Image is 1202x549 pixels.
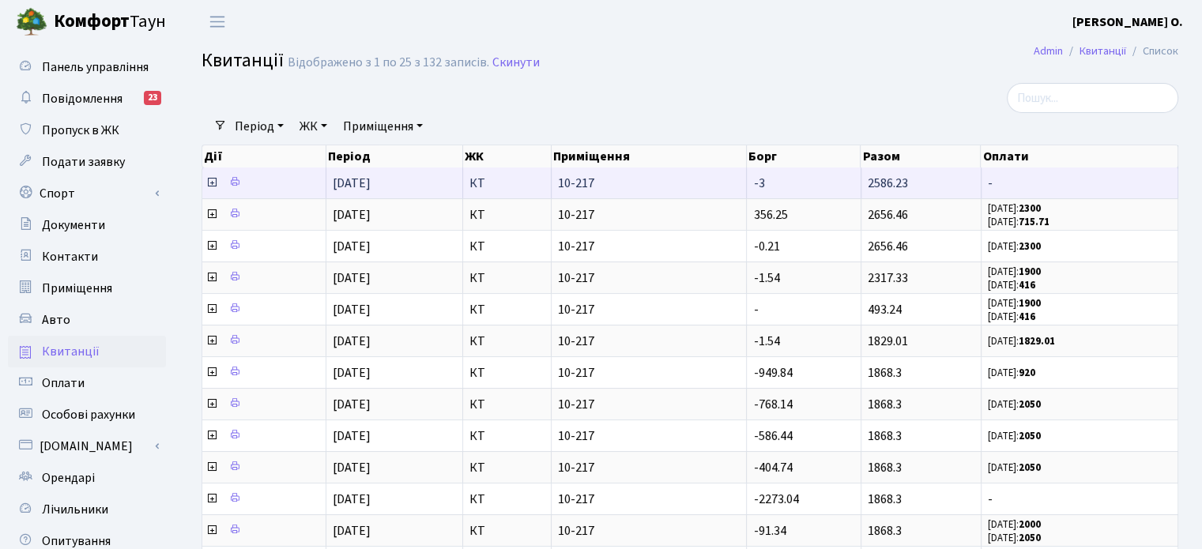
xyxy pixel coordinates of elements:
[747,145,861,167] th: Борг
[469,525,544,537] span: КТ
[861,145,981,167] th: Разом
[1019,239,1041,254] b: 2300
[469,272,544,284] span: КТ
[228,113,290,140] a: Період
[469,240,544,253] span: КТ
[469,177,544,190] span: КТ
[144,91,161,105] div: 23
[1034,43,1063,59] a: Admin
[198,9,237,35] button: Переключити навігацію
[868,269,908,287] span: 2317.33
[868,301,902,318] span: 493.24
[8,178,166,209] a: Спорт
[1019,461,1041,475] b: 2050
[868,491,902,508] span: 1868.3
[1019,265,1041,279] b: 1900
[42,90,122,107] span: Повідомлення
[988,201,1041,216] small: [DATE]:
[868,459,902,476] span: 1868.3
[8,462,166,494] a: Орендарі
[988,493,1171,506] span: -
[558,335,740,348] span: 10-217
[988,531,1041,545] small: [DATE]:
[42,248,98,265] span: Контакти
[558,209,740,221] span: 10-217
[8,367,166,399] a: Оплати
[42,469,95,487] span: Орендарі
[8,273,166,304] a: Приміщення
[558,367,740,379] span: 10-217
[1019,366,1035,380] b: 920
[988,239,1041,254] small: [DATE]:
[8,51,166,83] a: Панель управління
[988,366,1035,380] small: [DATE]:
[868,364,902,382] span: 1868.3
[753,175,764,192] span: -3
[753,522,786,540] span: -91.34
[988,397,1041,412] small: [DATE]:
[1019,296,1041,310] b: 1900
[8,115,166,146] a: Пропуск в ЖК
[42,501,108,518] span: Лічильники
[202,145,326,167] th: Дії
[988,334,1055,348] small: [DATE]:
[1019,429,1041,443] b: 2050
[293,113,333,140] a: ЖК
[333,238,371,255] span: [DATE]
[42,216,105,234] span: Документи
[558,430,740,442] span: 10-217
[8,241,166,273] a: Контакти
[552,145,748,167] th: Приміщення
[469,209,544,221] span: КТ
[333,491,371,508] span: [DATE]
[333,269,371,287] span: [DATE]
[981,145,1178,167] th: Оплати
[988,215,1049,229] small: [DATE]:
[988,310,1035,324] small: [DATE]:
[753,206,787,224] span: 356.25
[288,55,489,70] div: Відображено з 1 по 25 з 132 записів.
[8,336,166,367] a: Квитанції
[753,396,792,413] span: -768.14
[333,522,371,540] span: [DATE]
[333,396,371,413] span: [DATE]
[54,9,130,34] b: Комфорт
[333,301,371,318] span: [DATE]
[868,175,908,192] span: 2586.23
[469,493,544,506] span: КТ
[1019,278,1035,292] b: 416
[558,303,740,316] span: 10-217
[463,145,551,167] th: ЖК
[988,296,1041,310] small: [DATE]:
[469,461,544,474] span: КТ
[988,461,1041,475] small: [DATE]:
[42,280,112,297] span: Приміщення
[326,145,463,167] th: Період
[753,427,792,445] span: -586.44
[753,269,779,287] span: -1.54
[333,333,371,350] span: [DATE]
[42,406,135,423] span: Особові рахунки
[558,177,740,190] span: 10-217
[42,153,125,171] span: Подати заявку
[492,55,540,70] a: Скинути
[868,522,902,540] span: 1868.3
[1019,397,1041,412] b: 2050
[988,429,1041,443] small: [DATE]:
[558,461,740,474] span: 10-217
[469,430,544,442] span: КТ
[753,491,798,508] span: -2273.04
[8,431,166,462] a: [DOMAIN_NAME]
[558,398,740,411] span: 10-217
[333,459,371,476] span: [DATE]
[1080,43,1126,59] a: Квитанції
[42,343,100,360] span: Квитанції
[42,122,119,139] span: Пропуск в ЖК
[42,374,85,392] span: Оплати
[558,272,740,284] span: 10-217
[8,494,166,525] a: Лічильники
[469,303,544,316] span: КТ
[42,58,149,76] span: Панель управління
[337,113,429,140] a: Приміщення
[333,175,371,192] span: [DATE]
